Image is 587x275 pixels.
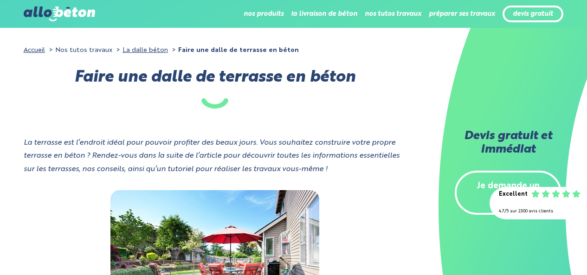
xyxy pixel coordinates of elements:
h1: Faire une dalle de terrasse en béton [24,71,406,109]
a: Accueil [24,47,45,53]
li: la livraison de béton [291,3,357,25]
a: Je demande un devis [455,171,561,215]
li: Faire une dalle de terrasse en béton [170,44,299,57]
a: La dalle béton [123,47,168,53]
i: La terrasse est l’endroit idéal pour pouvoir profiter des beaux jours. Vous souhaitez construire ... [24,139,400,173]
li: nos tutos travaux [365,3,421,25]
div: Excellent [499,188,528,201]
div: 4.7/5 sur 2300 avis clients [499,205,578,218]
li: nos produits [244,3,284,25]
img: allobéton [24,6,95,21]
h2: Devis gratuit et immédiat [455,130,561,157]
li: Nos tutos travaux [47,44,112,57]
a: devis gratuit [513,10,553,18]
li: préparer ses travaux [429,3,495,25]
